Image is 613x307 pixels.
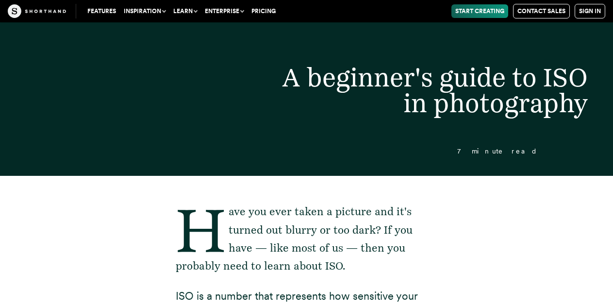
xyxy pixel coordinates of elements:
a: Contact Sales [513,4,570,18]
img: The Craft [8,4,66,18]
h1: A beginner's guide to ISO in photography [256,65,607,117]
a: Features [83,4,120,18]
p: Have you ever taken a picture and it's turned out blurry or too dark? If you have — like most of ... [176,203,438,275]
button: Inspiration [120,4,169,18]
a: Sign in [575,4,605,18]
a: Pricing [248,4,280,18]
p: 7 minute read [56,148,557,155]
button: Enterprise [201,4,248,18]
button: Learn [169,4,201,18]
a: Start Creating [451,4,508,18]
